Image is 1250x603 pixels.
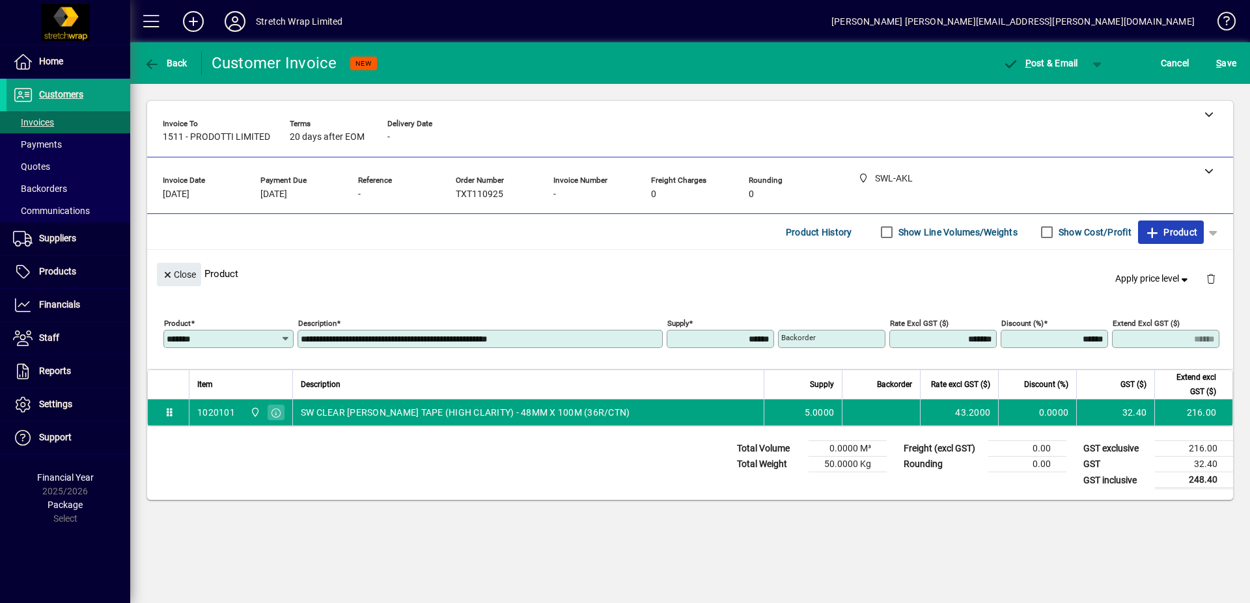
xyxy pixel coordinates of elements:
button: Cancel [1158,51,1193,75]
div: 1020101 [197,406,235,419]
span: 20 days after EOM [290,132,365,142]
span: - [358,189,361,200]
div: Product [147,250,1233,297]
span: Product [1145,222,1197,243]
a: Invoices [7,111,130,133]
span: Products [39,266,76,276]
span: Description [301,377,340,392]
span: P [1025,58,1031,68]
span: 5.0000 [805,406,835,419]
div: 43.2000 [928,406,990,419]
span: Quotes [13,161,50,172]
span: ost & Email [1003,58,1078,68]
td: 0.0000 [998,399,1076,425]
td: GST inclusive [1077,472,1155,489]
span: Communications [13,206,90,216]
span: Package [48,500,83,510]
span: 0 [749,189,754,200]
a: Financials [7,289,130,321]
span: Support [39,432,72,442]
td: GST [1077,457,1155,472]
span: 1511 - PRODOTTI LIMITED [163,132,270,142]
span: Customers [39,89,83,100]
td: 248.40 [1155,472,1233,489]
span: Supply [810,377,834,392]
app-page-header-button: Back [130,51,202,75]
button: Delete [1195,263,1227,294]
label: Show Line Volumes/Weights [896,226,1018,239]
span: Suppliers [39,233,76,243]
button: Product [1138,221,1204,244]
span: Item [197,377,213,392]
span: [DATE] [163,189,189,200]
button: Apply price level [1110,267,1196,291]
span: - [553,189,556,200]
span: Invoices [13,117,54,127]
label: Show Cost/Profit [1056,226,1132,239]
mat-label: Product [164,319,191,328]
a: Reports [7,355,130,388]
a: Payments [7,133,130,155]
td: 32.40 [1155,457,1233,472]
span: Rate excl GST ($) [931,377,990,392]
td: 216.00 [1154,399,1232,425]
a: Quotes [7,155,130,178]
td: Freight (excl GST) [897,441,988,457]
td: 0.0000 M³ [809,441,887,457]
div: Stretch Wrap Limited [256,11,343,32]
mat-label: Extend excl GST ($) [1113,319,1180,328]
span: Apply price level [1115,272,1191,286]
button: Post & Email [996,51,1085,75]
td: GST exclusive [1077,441,1155,457]
button: Profile [214,10,256,33]
span: Product History [786,222,852,243]
span: Staff [39,332,59,343]
a: Staff [7,322,130,355]
td: 32.40 [1076,399,1154,425]
span: Backorders [13,183,67,194]
div: Customer Invoice [212,53,337,74]
app-page-header-button: Close [154,268,204,280]
td: Rounding [897,457,988,472]
a: Communications [7,200,130,222]
span: [DATE] [260,189,287,200]
span: - [387,132,390,142]
button: Product History [781,221,857,244]
span: NEW [355,59,372,68]
span: Extend excl GST ($) [1163,370,1216,399]
mat-label: Discount (%) [1001,319,1044,328]
a: Settings [7,388,130,421]
span: Financials [39,299,80,310]
td: Total Volume [730,441,809,457]
span: Close [162,264,196,286]
mat-label: Backorder [781,333,816,342]
a: Products [7,256,130,288]
button: Close [157,263,201,286]
td: 0.00 [988,457,1066,472]
td: 0.00 [988,441,1066,457]
span: Financial Year [37,472,94,483]
a: Knowledge Base [1208,3,1234,45]
mat-label: Description [298,319,337,328]
a: Support [7,422,130,454]
div: [PERSON_NAME] [PERSON_NAME][EMAIL_ADDRESS][PERSON_NAME][DOMAIN_NAME] [831,11,1195,32]
mat-label: Rate excl GST ($) [890,319,949,328]
span: GST ($) [1120,377,1146,392]
td: 50.0000 Kg [809,457,887,472]
span: SWL-AKL [247,405,262,420]
button: Back [141,51,191,75]
td: Total Weight [730,457,809,472]
span: Discount (%) [1024,377,1068,392]
button: Save [1213,51,1240,75]
button: Add [173,10,214,33]
span: TXT110925 [456,189,503,200]
app-page-header-button: Delete [1195,273,1227,284]
mat-label: Supply [667,319,689,328]
span: Backorder [877,377,912,392]
span: Payments [13,139,62,150]
a: Backorders [7,178,130,200]
span: SW CLEAR [PERSON_NAME] TAPE (HIGH CLARITY) - 48MM X 100M (36R/CTN) [301,406,630,419]
span: Home [39,56,63,66]
a: Home [7,46,130,78]
span: ave [1216,53,1236,74]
